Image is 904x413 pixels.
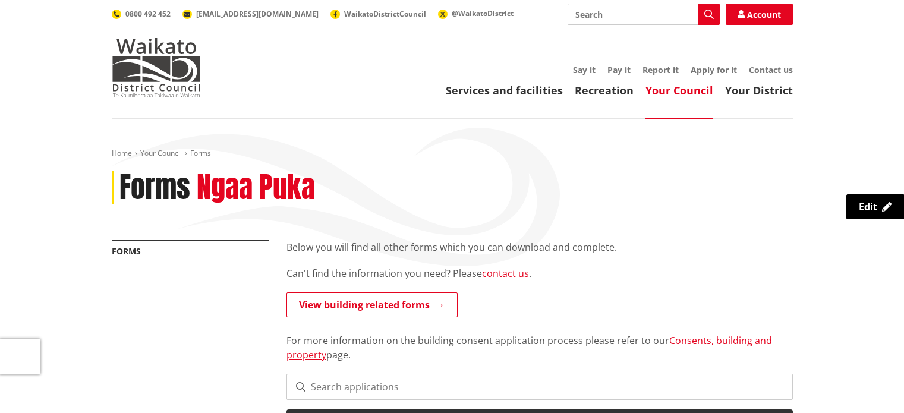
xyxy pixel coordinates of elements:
span: [EMAIL_ADDRESS][DOMAIN_NAME] [196,9,319,19]
a: [EMAIL_ADDRESS][DOMAIN_NAME] [182,9,319,19]
a: Your District [725,83,793,97]
a: WaikatoDistrictCouncil [330,9,426,19]
p: Can't find the information you need? Please . [286,266,793,280]
span: 0800 492 452 [125,9,171,19]
a: Edit [846,194,904,219]
a: 0800 492 452 [112,9,171,19]
img: Waikato District Council - Te Kaunihera aa Takiwaa o Waikato [112,38,201,97]
h1: Forms [119,171,190,205]
p: Below you will find all other forms which you can download and complete. [286,240,793,254]
a: contact us [482,267,529,280]
a: Contact us [749,64,793,75]
a: Pay it [607,64,631,75]
input: Search applications [286,374,793,400]
a: Your Council [140,148,182,158]
a: Services and facilities [446,83,563,97]
a: Say it [573,64,596,75]
a: Apply for it [691,64,737,75]
span: @WaikatoDistrict [452,8,514,18]
a: Recreation [575,83,634,97]
a: Report it [642,64,679,75]
a: View building related forms [286,292,458,317]
a: Your Council [645,83,713,97]
a: Account [726,4,793,25]
a: Home [112,148,132,158]
a: Consents, building and property [286,334,772,361]
a: Forms [112,245,141,257]
nav: breadcrumb [112,149,793,159]
span: Edit [859,200,877,213]
input: Search input [568,4,720,25]
span: Forms [190,148,211,158]
h2: Ngaa Puka [197,171,315,205]
span: WaikatoDistrictCouncil [344,9,426,19]
p: For more information on the building consent application process please refer to our page. [286,319,793,362]
a: @WaikatoDistrict [438,8,514,18]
